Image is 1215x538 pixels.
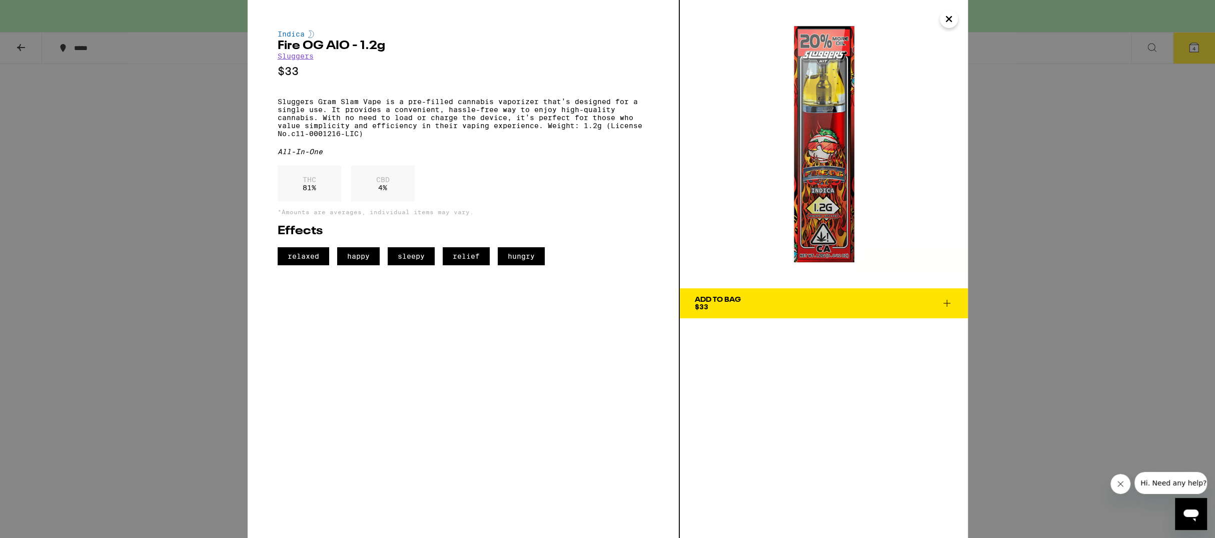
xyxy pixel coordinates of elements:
iframe: Button to launch messaging window [1175,498,1207,530]
button: Add To Bag$33 [680,288,968,318]
div: Add To Bag [695,296,741,303]
span: hungry [498,247,545,265]
p: CBD [376,176,390,184]
span: happy [337,247,380,265]
div: 4 % [351,166,415,202]
h2: Fire OG AIO - 1.2g [278,40,649,52]
iframe: Message from company [1134,472,1207,494]
p: THC [303,176,316,184]
img: indicaColor.svg [308,30,314,38]
div: Indica [278,30,649,38]
p: *Amounts are averages, individual items may vary. [278,209,649,215]
span: $33 [695,303,708,311]
iframe: Close message [1110,474,1130,494]
p: Sluggers Gram Slam Vape is a pre-filled cannabis vaporizer that’s designed for a single use. It p... [278,98,649,138]
a: Sluggers [278,52,314,60]
span: relief [443,247,490,265]
button: Close [940,10,958,28]
span: sleepy [388,247,435,265]
p: $33 [278,65,649,78]
div: All-In-One [278,148,649,156]
div: 81 % [278,166,341,202]
span: relaxed [278,247,329,265]
h2: Effects [278,225,649,237]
